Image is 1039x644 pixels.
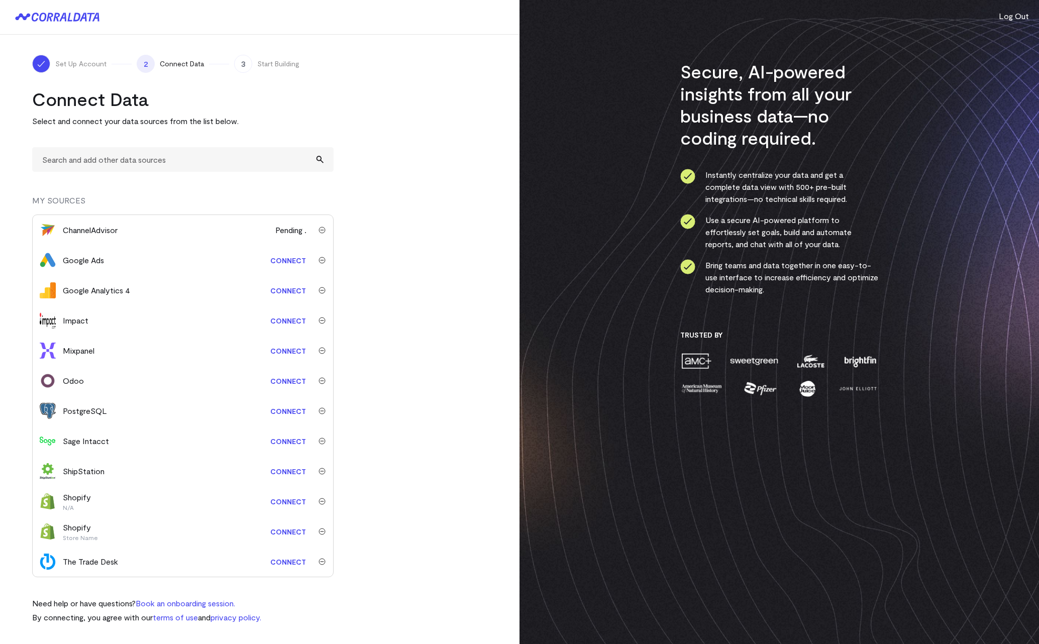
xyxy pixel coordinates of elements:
img: trash-40e54a27.svg [319,347,326,354]
div: Sage Intacct [63,435,109,447]
img: ico-check-white-5ff98cb1.svg [36,59,46,69]
img: shopify-673fa4e3.svg [40,493,56,509]
span: 2 [137,55,155,73]
img: trash-40e54a27.svg [319,257,326,264]
img: trash-40e54a27.svg [319,468,326,475]
img: brightfin-a251e171.png [842,352,878,370]
button: Log Out [999,10,1029,22]
div: MY SOURCES [32,194,334,214]
h2: Connect Data [32,88,334,110]
span: 3 [234,55,252,73]
div: Odoo [63,375,84,387]
a: Connect [265,311,311,330]
div: Mixpanel [63,345,94,357]
img: trash-40e54a27.svg [319,407,326,414]
img: ico-check-circle-4b19435c.svg [680,259,695,274]
p: Select and connect your data sources from the list below. [32,115,334,127]
img: mixpanel-dc8f5fa7.svg [40,343,56,359]
div: Shopify [63,491,91,511]
img: amc-0b11a8f1.png [680,352,712,370]
div: PostgreSQL [63,405,107,417]
li: Use a secure AI-powered platform to effortlessly set goals, build and automate reports, and chat ... [680,214,879,250]
a: Connect [265,372,311,390]
div: The Trade Desk [63,556,118,568]
img: trash-40e54a27.svg [319,377,326,384]
img: the_trade_desk-18782426.svg [40,554,56,570]
img: sage_intacct-9210f79a.svg [40,433,56,449]
span: Connect Data [160,59,204,69]
img: odoo-0549de51.svg [40,373,56,389]
img: ico-check-circle-4b19435c.svg [680,214,695,229]
a: Connect [265,462,311,481]
img: channel_advisor-253d79db.svg [40,222,56,238]
img: sweetgreen-1d1fb32c.png [729,352,779,370]
input: Search and add other data sources [32,147,334,172]
p: N/A [63,503,91,511]
p: By connecting, you agree with our and [32,611,261,623]
img: trash-40e54a27.svg [319,528,326,535]
img: shopify-673fa4e3.svg [40,523,56,540]
div: Google Ads [63,254,104,266]
span: Pending [275,224,311,236]
p: Need help or have questions? [32,597,261,609]
a: Connect [265,553,311,571]
img: trash-40e54a27.svg [319,558,326,565]
img: trash-40e54a27.svg [319,498,326,505]
a: Connect [265,281,311,300]
a: Connect [265,522,311,541]
img: postgres-5a1a2aed.svg [40,403,56,419]
img: impact-33625990.svg [40,312,56,329]
div: Impact [63,314,88,327]
h3: Secure, AI-powered insights from all your business data—no coding required. [680,60,879,149]
a: privacy policy. [211,612,261,622]
div: Shopify [63,521,98,542]
a: Connect [265,432,311,451]
img: google_ads-c8121f33.png [40,252,56,268]
span: Start Building [257,59,299,69]
img: trash-40e54a27.svg [319,287,326,294]
img: trash-40e54a27.svg [319,317,326,324]
div: ShipStation [63,465,105,477]
img: pfizer-e137f5fc.png [743,380,778,397]
img: lacoste-7a6b0538.png [796,352,825,370]
a: Connect [265,342,311,360]
div: ChannelAdvisor [63,224,118,236]
li: Bring teams and data together in one easy-to-use interface to increase efficiency and optimize de... [680,259,879,295]
a: Connect [265,402,311,420]
img: ico-check-circle-4b19435c.svg [680,169,695,184]
div: Google Analytics 4 [63,284,130,296]
a: Connect [265,251,311,270]
img: trash-40e54a27.svg [319,227,326,234]
span: Set Up Account [55,59,107,69]
h3: Trusted By [680,331,879,340]
li: Instantly centralize your data and get a complete data view with 500+ pre-built integrations—no t... [680,169,879,205]
img: john-elliott-25751c40.png [838,380,878,397]
p: Store Name [63,533,98,542]
img: google_analytics_4-4ee20295.svg [40,282,56,298]
img: shipstation-0b490974.svg [40,463,56,479]
a: Book an onboarding session. [136,598,235,608]
a: Connect [265,492,311,511]
a: terms of use [153,612,198,622]
img: amnh-5afada46.png [680,380,723,397]
img: trash-40e54a27.svg [319,438,326,445]
img: moon-juice-c312e729.png [797,380,817,397]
